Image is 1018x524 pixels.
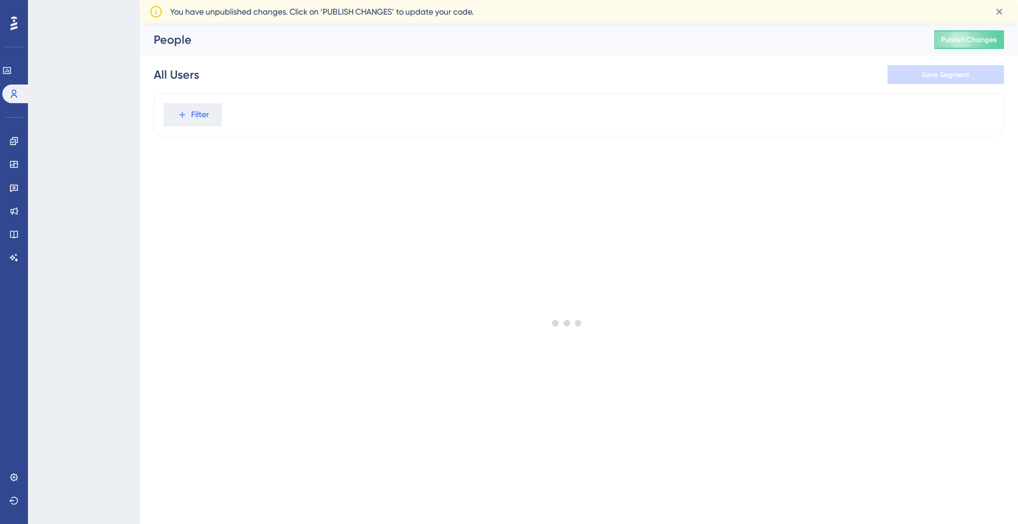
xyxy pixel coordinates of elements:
[170,5,473,19] span: You have unpublished changes. Click on ‘PUBLISH CHANGES’ to update your code.
[934,30,1004,49] button: Publish Changes
[922,70,970,79] span: Save Segment
[888,65,1004,84] button: Save Segment
[154,31,905,48] div: People
[941,35,997,44] span: Publish Changes
[154,66,199,83] div: All Users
